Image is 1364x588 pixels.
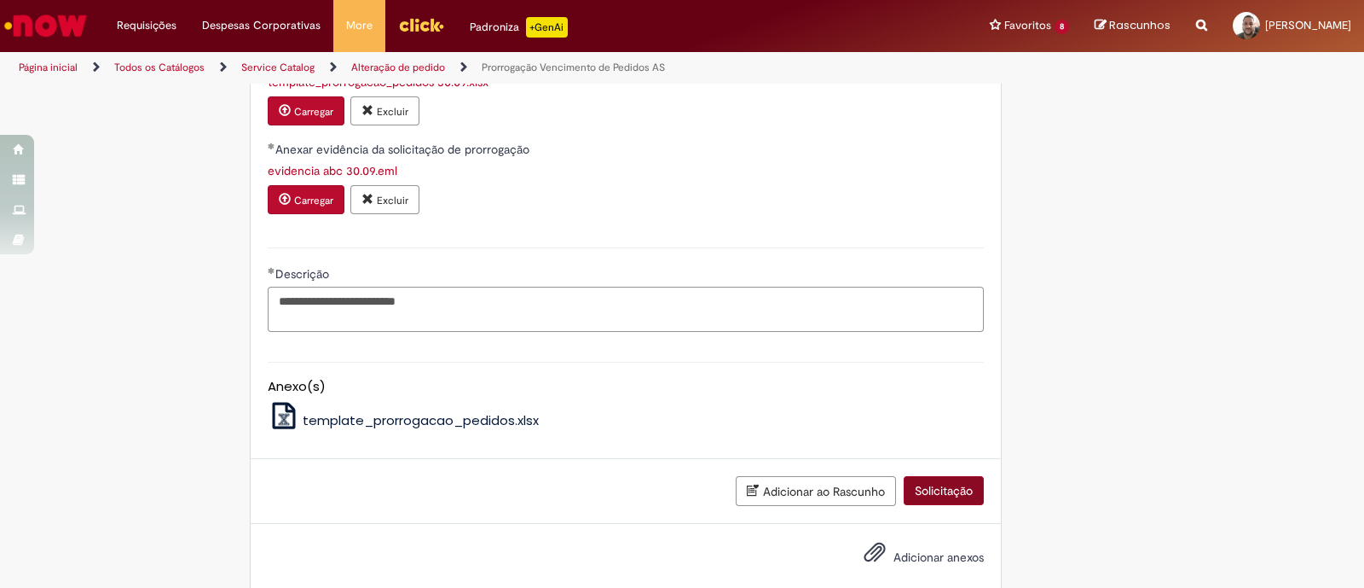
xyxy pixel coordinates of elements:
p: +GenAi [526,17,568,38]
div: Padroniza [470,17,568,38]
a: Download de evidencia abc 30.09.eml [268,163,397,178]
span: More [346,17,373,34]
span: Obrigatório Preenchido [268,267,275,274]
span: Adicionar anexos [893,550,984,565]
a: template_prorrogacao_pedidos.xlsx [268,411,540,429]
button: Carregar anexo de Anexar evidência da solicitação de prorrogação Required [268,185,344,214]
button: Carregar anexo de Anexar Template de Prorrogação Required [268,96,344,125]
button: Solicitação [904,476,984,505]
small: Carregar [294,105,333,119]
a: Página inicial [19,61,78,74]
button: Excluir anexo template_prorrogacao_pedidos 30.09.xlsx [350,96,419,125]
a: Todos os Catálogos [114,61,205,74]
small: Carregar [294,194,333,207]
a: Prorrogação Vencimento de Pedidos AS [482,61,665,74]
small: Excluir [377,194,408,207]
small: Excluir [377,105,408,119]
ul: Trilhas de página [13,52,897,84]
button: Excluir anexo evidencia abc 30.09.eml [350,185,419,214]
span: Obrigatório Preenchido [268,143,275,149]
a: Alteração de pedido [351,61,445,74]
a: Rascunhos [1095,18,1170,34]
button: Adicionar anexos [859,537,890,576]
span: [PERSON_NAME] [1265,18,1351,32]
img: click_logo_yellow_360x200.png [398,12,444,38]
span: Anexar evidência da solicitação de prorrogação [275,142,533,157]
a: Service Catalog [241,61,315,74]
span: Descrição [275,266,332,282]
span: Despesas Corporativas [202,17,321,34]
span: template_prorrogacao_pedidos.xlsx [303,411,539,429]
img: ServiceNow [2,9,90,43]
button: Adicionar ao Rascunho [736,476,896,506]
a: Download de template_prorrogacao_pedidos 30.09.xlsx [268,74,488,90]
span: Requisições [117,17,176,34]
h5: Anexo(s) [268,380,984,394]
span: 8 [1055,20,1069,34]
span: Favoritos [1004,17,1051,34]
textarea: Descrição [268,287,984,333]
span: Rascunhos [1109,17,1170,33]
